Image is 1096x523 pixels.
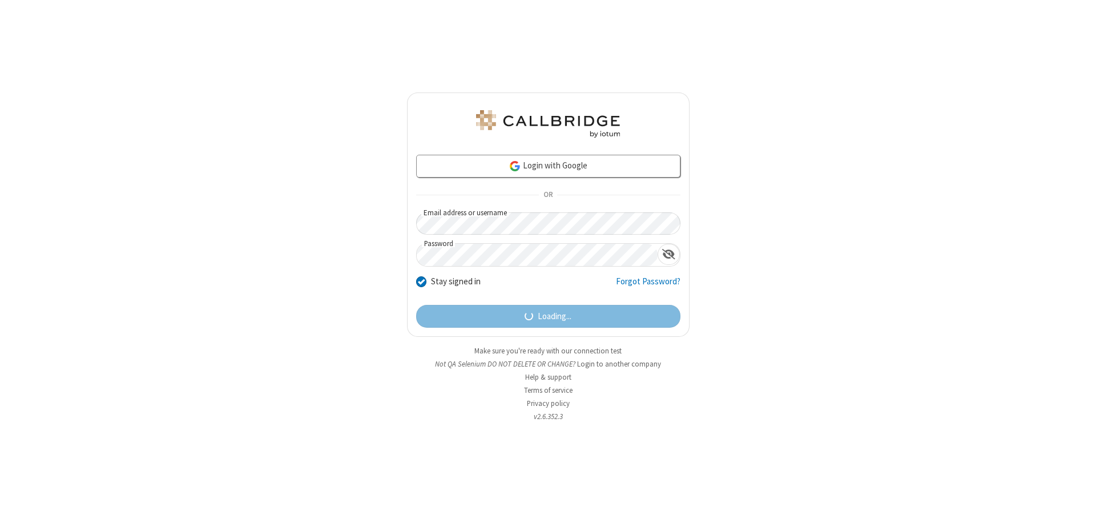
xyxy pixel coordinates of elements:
li: v2.6.352.3 [407,411,690,422]
img: google-icon.png [509,160,521,172]
iframe: Chat [1067,493,1087,515]
a: Make sure you're ready with our connection test [474,346,622,356]
button: Loading... [416,305,680,328]
label: Stay signed in [431,275,481,288]
button: Login to another company [577,359,661,369]
a: Forgot Password? [616,275,680,297]
a: Login with Google [416,155,680,178]
span: OR [539,187,557,203]
span: Loading... [538,310,571,323]
input: Email address or username [416,212,680,235]
a: Help & support [525,372,571,382]
div: Show password [658,244,680,265]
li: Not QA Selenium DO NOT DELETE OR CHANGE? [407,359,690,369]
a: Terms of service [524,385,573,395]
input: Password [417,244,658,266]
a: Privacy policy [527,399,570,408]
img: QA Selenium DO NOT DELETE OR CHANGE [474,110,622,138]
